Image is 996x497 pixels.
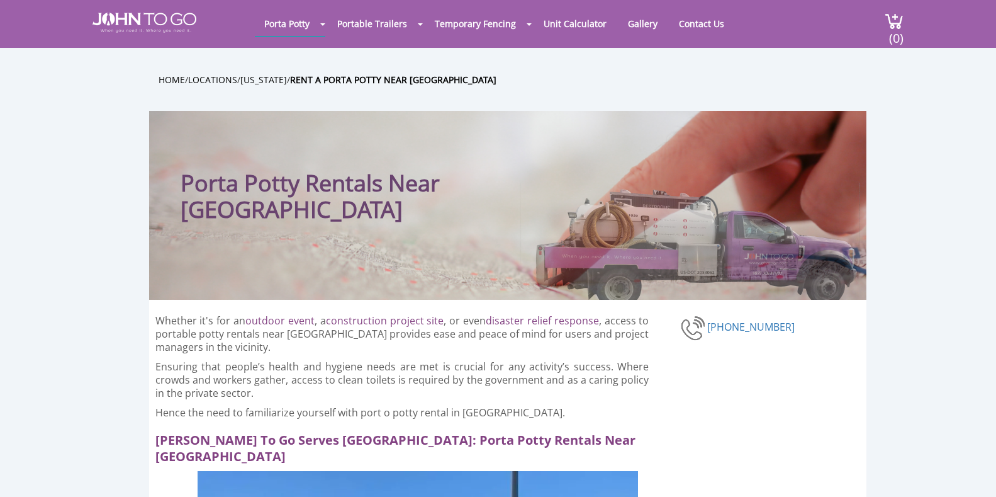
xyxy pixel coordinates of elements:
[159,74,185,86] a: Home
[707,320,795,334] a: [PHONE_NUMBER]
[328,11,417,36] a: Portable Trailers
[486,314,599,328] a: disaster relief response
[425,11,525,36] a: Temporary Fencing
[888,20,904,47] span: (0)
[155,314,649,354] p: Whether it's for an , a , or even , access to portable potty rentals near [GEOGRAPHIC_DATA] provi...
[155,426,660,465] h2: [PERSON_NAME] To Go Serves [GEOGRAPHIC_DATA]: Porta Potty Rentals Near [GEOGRAPHIC_DATA]
[618,11,667,36] a: Gallery
[290,74,496,86] a: Rent A Porta Potty Near [GEOGRAPHIC_DATA]
[681,314,707,342] img: phone-number
[188,74,237,86] a: Locations
[520,183,860,300] img: Truck
[326,314,444,328] a: construction project site
[245,314,315,328] a: outdoor event
[155,360,649,400] p: Ensuring that people’s health and hygiene needs are met is crucial for any activity’s success. Wh...
[92,13,196,33] img: JOHN to go
[155,406,649,420] p: Hence the need to familiarize yourself with port o potty rental in [GEOGRAPHIC_DATA].
[240,74,287,86] a: [US_STATE]
[159,72,876,87] ul: / / /
[181,136,586,223] h1: Porta Potty Rentals Near [GEOGRAPHIC_DATA]
[669,11,734,36] a: Contact Us
[534,11,616,36] a: Unit Calculator
[255,11,319,36] a: Porta Potty
[885,13,904,30] img: cart a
